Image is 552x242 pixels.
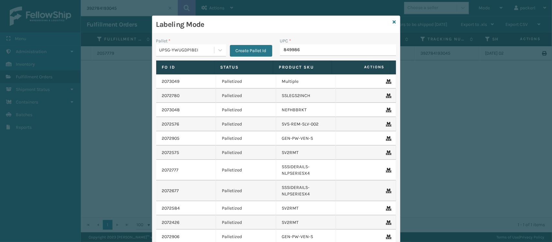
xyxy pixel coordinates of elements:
td: GEN-PW-VEN-S [276,131,336,146]
td: SV2RMT [276,146,336,160]
label: Fo Id [162,64,209,70]
i: Remove From Pallet [386,206,390,211]
td: Palletized [216,146,276,160]
td: SV2RMT [276,201,336,215]
i: Remove From Pallet [386,235,390,239]
i: Remove From Pallet [386,136,390,141]
label: Pallet [156,38,171,44]
td: Multiple [276,74,336,89]
td: SVS-REM-SLV-002 [276,117,336,131]
div: UPSG-YWUGDP18EI [159,47,215,54]
span: Actions [334,62,389,72]
td: Palletized [216,103,276,117]
a: 2072426 [162,219,180,226]
a: 2072780 [162,93,180,99]
a: 2072575 [162,149,179,156]
a: 2072584 [162,205,180,212]
a: 2072905 [162,135,180,142]
a: 2072677 [162,188,179,194]
td: NEFHBBRKT [276,103,336,117]
a: 2073049 [162,78,180,85]
button: Create Pallet Id [230,45,272,57]
td: Palletized [216,89,276,103]
td: Palletized [216,181,276,201]
i: Remove From Pallet [386,168,390,172]
td: SSLEGS2INCH [276,89,336,103]
td: Palletized [216,117,276,131]
td: SV2RMT [276,215,336,230]
td: Palletized [216,131,276,146]
td: Palletized [216,201,276,215]
i: Remove From Pallet [386,93,390,98]
label: Status [221,64,267,70]
i: Remove From Pallet [386,108,390,112]
td: SSSIDERAILS-NLPSERIESX4 [276,160,336,181]
i: Remove From Pallet [386,189,390,193]
a: 2072777 [162,167,179,173]
td: Palletized [216,160,276,181]
td: SSSIDERAILS-NLPSERIESX4 [276,181,336,201]
i: Remove From Pallet [386,122,390,126]
td: Palletized [216,215,276,230]
h3: Labeling Mode [156,20,390,29]
td: Palletized [216,74,276,89]
label: Product SKU [279,64,326,70]
a: 2072906 [162,234,180,240]
i: Remove From Pallet [386,150,390,155]
i: Remove From Pallet [386,79,390,84]
a: 2073048 [162,107,180,113]
i: Remove From Pallet [386,220,390,225]
a: 2072576 [162,121,179,127]
label: UPC [280,38,291,44]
